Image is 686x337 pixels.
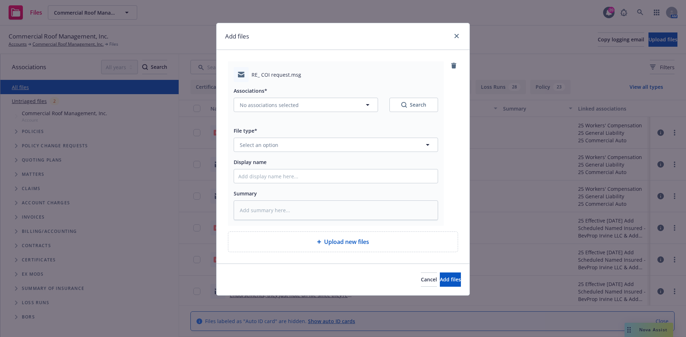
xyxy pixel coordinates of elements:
button: Select an option [234,138,438,152]
div: Upload new files [228,231,458,252]
a: remove [449,61,458,70]
div: Search [401,101,426,108]
h1: Add files [225,32,249,41]
button: SearchSearch [389,98,438,112]
span: File type* [234,127,257,134]
button: No associations selected [234,98,378,112]
span: Display name [234,159,267,165]
a: close [452,32,461,40]
span: Summary [234,190,257,197]
input: Add display name here... [234,169,438,183]
span: Select an option [240,141,278,149]
svg: Search [401,102,407,108]
button: Cancel [421,272,437,287]
span: Add files [440,276,461,283]
button: Add files [440,272,461,287]
span: RE_ COI request.msg [252,71,301,78]
span: Cancel [421,276,437,283]
span: Associations* [234,87,267,94]
span: No associations selected [240,101,299,109]
span: Upload new files [324,238,369,246]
